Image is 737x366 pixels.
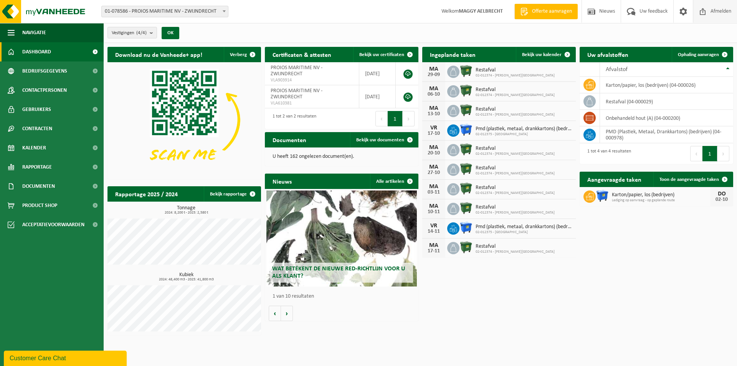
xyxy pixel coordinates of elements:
span: Toon de aangevraagde taken [659,177,719,182]
span: Wat betekent de nieuwe RED-richtlijn voor u als klant? [272,266,405,279]
a: Bekijk uw certificaten [353,47,418,62]
img: Download de VHEPlus App [107,62,261,177]
iframe: chat widget [4,349,128,366]
img: WB-1100-HPE-GN-01 [459,202,473,215]
div: MA [426,203,441,209]
img: WB-1100-HPE-GN-01 [459,84,473,97]
img: WB-1100-HPE-GN-01 [459,143,473,156]
span: 02-012374 - [PERSON_NAME][GEOGRAPHIC_DATA] [476,210,555,215]
span: 02-012374 - [PERSON_NAME][GEOGRAPHIC_DATA] [476,113,555,117]
img: WB-1100-HPE-GN-01 [459,182,473,195]
div: 29-09 [426,72,441,78]
button: Next [717,146,729,161]
a: Ophaling aanvragen [672,47,732,62]
span: Acceptatievoorwaarden [22,215,84,234]
div: VR [426,125,441,131]
span: Restafval [476,204,555,210]
div: 17-11 [426,248,441,254]
img: WB-1100-HPE-BE-01 [596,189,609,202]
span: 01-078586 - PROIOS MARITIME NV - ZWIJNDRECHT [101,6,228,17]
span: Restafval [476,67,555,73]
span: Kalender [22,138,46,157]
div: VR [426,223,441,229]
span: 02-012375 - [GEOGRAPHIC_DATA] [476,132,572,137]
button: Vestigingen(4/4) [107,27,157,38]
span: Contactpersonen [22,81,67,100]
span: Bekijk uw documenten [356,137,404,142]
a: Toon de aangevraagde taken [653,172,732,187]
span: Pmd (plastiek, metaal, drankkartons) (bedrijven) [476,126,572,132]
span: Documenten [22,177,55,196]
div: 02-10 [714,197,729,202]
span: PROIOS MARITIME NV - ZWIJNDRECHT [271,88,322,100]
span: VLA903914 [271,77,353,83]
count: (4/4) [136,30,147,35]
span: Contracten [22,119,52,138]
td: [DATE] [359,85,396,108]
button: OK [162,27,179,39]
span: 2024: 48,400 m3 - 2025: 41,800 m3 [111,278,261,282]
div: MA [426,105,441,111]
button: Vorige [269,306,281,321]
div: 27-10 [426,170,441,176]
span: Karton/papier, los (bedrijven) [612,192,710,198]
span: Restafval [476,165,555,171]
div: MA [426,86,441,92]
span: Restafval [476,243,555,250]
button: 1 [388,111,403,126]
span: Dashboard [22,42,51,61]
div: DO [714,191,729,197]
h2: Rapportage 2025 / 2024 [107,186,185,201]
span: Vestigingen [112,27,147,39]
h2: Nieuws [265,174,299,189]
div: MA [426,66,441,72]
span: Afvalstof [606,66,628,73]
span: 02-012374 - [PERSON_NAME][GEOGRAPHIC_DATA] [476,73,555,78]
span: 2024: 8,200 t - 2025: 2,580 t [111,211,261,215]
span: 02-012375 - [GEOGRAPHIC_DATA] [476,230,572,235]
p: U heeft 162 ongelezen document(en). [273,154,411,159]
span: PROIOS MARITIME NV - ZWIJNDRECHT [271,65,322,77]
img: WB-1100-HPE-GN-01 [459,241,473,254]
div: 13-10 [426,111,441,117]
span: Offerte aanvragen [530,8,574,15]
a: Bekijk uw documenten [350,132,418,147]
div: 06-10 [426,92,441,97]
span: 01-078586 - PROIOS MARITIME NV - ZWIJNDRECHT [102,6,228,17]
div: 1 tot 4 van 4 resultaten [583,145,631,162]
button: Volgende [281,306,293,321]
div: MA [426,144,441,151]
p: 1 van 10 resultaten [273,294,415,299]
img: WB-1100-HPE-GN-01 [459,162,473,176]
div: MA [426,242,441,248]
h2: Download nu de Vanheede+ app! [107,47,210,62]
h2: Ingeplande taken [422,47,483,62]
span: Product Shop [22,196,57,215]
img: WB-1100-HPE-BE-01 [459,221,473,234]
h3: Kubiek [111,272,261,282]
a: Bekijk uw kalender [516,47,575,62]
span: Bedrijfsgegevens [22,61,67,81]
span: 02-012374 - [PERSON_NAME][GEOGRAPHIC_DATA] [476,152,555,156]
span: Bekijk uw kalender [522,52,562,57]
span: Pmd (plastiek, metaal, drankkartons) (bedrijven) [476,224,572,230]
td: PMD (Plastiek, Metaal, Drankkartons) (bedrijven) (04-000978) [600,126,733,143]
img: WB-1100-HPE-GN-01 [459,104,473,117]
a: Bekijk rapportage [204,186,260,202]
a: Wat betekent de nieuwe RED-richtlijn voor u als klant? [266,190,417,287]
div: 03-11 [426,190,441,195]
div: MA [426,164,441,170]
td: onbehandeld hout (A) (04-000200) [600,110,733,126]
h2: Certificaten & attesten [265,47,339,62]
h3: Tonnage [111,205,261,215]
img: WB-1100-HPE-GN-01 [459,65,473,78]
span: Lediging op aanvraag - op geplande route [612,198,710,203]
span: VLA610381 [271,100,353,106]
span: Restafval [476,106,555,113]
span: 02-012374 - [PERSON_NAME][GEOGRAPHIC_DATA] [476,250,555,254]
div: 20-10 [426,151,441,156]
button: 1 [702,146,717,161]
span: Gebruikers [22,100,51,119]
div: 1 tot 2 van 2 resultaten [269,110,316,127]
